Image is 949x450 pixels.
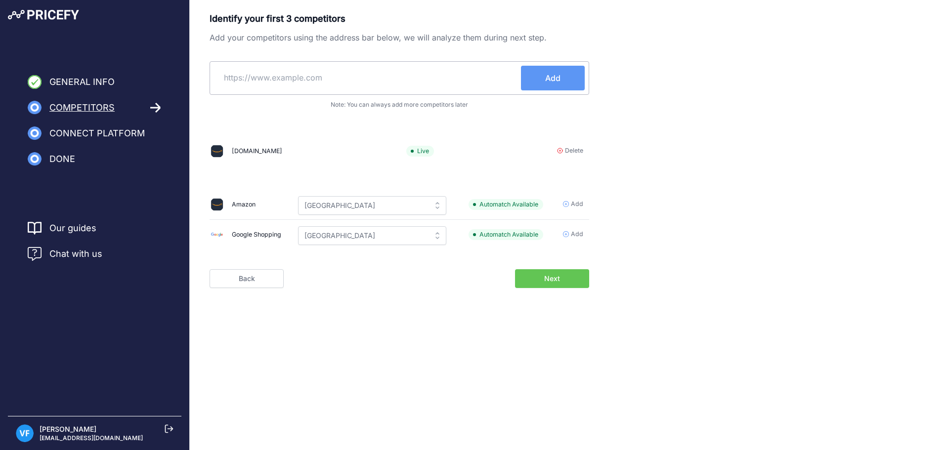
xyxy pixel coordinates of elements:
[49,126,145,140] span: Connect Platform
[571,230,583,239] span: Add
[49,221,96,235] a: Our guides
[406,146,434,157] span: Live
[28,247,102,261] a: Chat with us
[232,230,281,240] div: Google Shopping
[210,101,589,109] p: Note: You can always add more competitors later
[232,200,256,209] div: Amazon
[49,152,75,166] span: Done
[469,199,543,210] span: Automatch Available
[565,146,583,156] span: Delete
[8,10,79,20] img: Pricefy Logo
[521,66,585,90] button: Add
[49,101,115,115] span: Competitors
[210,32,589,43] p: Add your competitors using the address bar below, we will analyze them during next step.
[544,274,560,284] span: Next
[49,75,115,89] span: General Info
[40,434,143,442] p: [EMAIL_ADDRESS][DOMAIN_NAME]
[298,196,446,215] input: Please select a country
[40,424,143,434] p: [PERSON_NAME]
[232,147,282,156] div: [DOMAIN_NAME]
[545,72,561,84] span: Add
[214,66,521,89] input: https://www.example.com
[469,229,543,241] span: Automatch Available
[571,200,583,209] span: Add
[515,269,589,288] button: Next
[210,269,284,288] a: Back
[210,12,589,26] p: Identify your first 3 competitors
[49,247,102,261] span: Chat with us
[298,226,446,245] input: Please select a country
